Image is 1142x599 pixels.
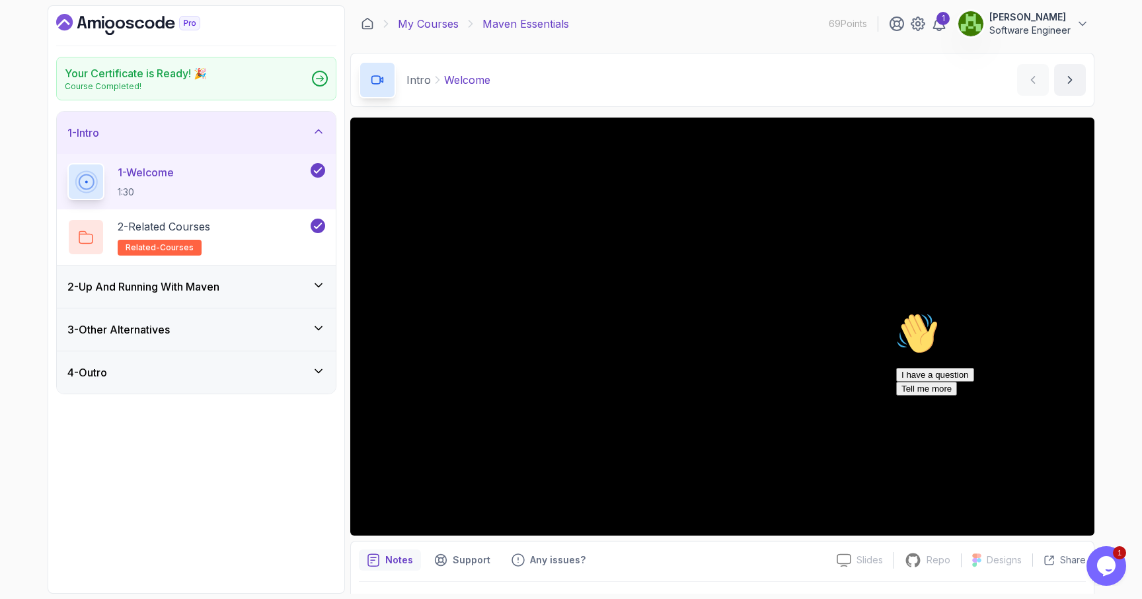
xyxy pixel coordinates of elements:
button: notes button [359,549,421,571]
p: Share [1060,553,1086,567]
p: Designs [987,553,1022,567]
p: Course Completed! [65,81,207,92]
button: 2-Related Coursesrelated-courses [67,219,325,256]
p: [PERSON_NAME] [989,11,1071,24]
h2: Your Certificate is Ready! 🎉 [65,65,207,81]
iframe: chat widget [891,307,1129,540]
p: 1:30 [118,186,174,199]
p: 69 Points [829,17,867,30]
img: user profile image [958,11,983,36]
button: Support button [426,549,498,571]
a: Your Certificate is Ready! 🎉Course Completed! [56,57,336,100]
button: Tell me more [5,75,66,88]
button: 1-Welcome1:30 [67,163,325,200]
a: Dashboard [56,14,231,35]
p: Support [453,553,490,567]
button: Feedback button [504,549,593,571]
button: previous content [1017,64,1049,96]
p: Intro [406,72,431,88]
p: 1 - Welcome [118,164,174,180]
h3: 4 - Outro [67,365,107,380]
button: I have a question [5,61,83,75]
h3: 2 - Up And Running With Maven [67,279,219,295]
button: user profile image[PERSON_NAME]Software Engineer [958,11,1089,37]
p: Repo [927,553,950,567]
div: 👋Hi! How can we help?I have a questionTell me more [5,5,243,88]
span: related-courses [126,242,194,253]
h3: 1 - Intro [67,125,99,141]
button: Share [1032,553,1086,567]
p: Software Engineer [989,24,1071,37]
button: 2-Up And Running With Maven [57,265,336,308]
p: Maven Essentials [482,16,569,32]
button: 3-Other Alternatives [57,308,336,351]
button: next content [1054,64,1086,96]
a: Dashboard [361,17,374,30]
button: 4-Outro [57,351,336,394]
button: 1-Intro [57,112,336,154]
a: My Courses [398,16,459,32]
p: Welcome [444,72,490,88]
img: :wave: [5,5,48,48]
a: 1 [931,16,947,32]
h3: 3 - Other Alternatives [67,322,170,337]
span: Hi! How can we help? [5,40,131,50]
div: 1 [936,12,950,25]
iframe: 1 - Hi [350,118,1094,536]
p: Any issues? [530,553,586,567]
p: Notes [385,553,413,567]
p: 2 - Related Courses [118,219,210,234]
iframe: chat widget [1086,546,1129,586]
p: Slides [856,553,883,567]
